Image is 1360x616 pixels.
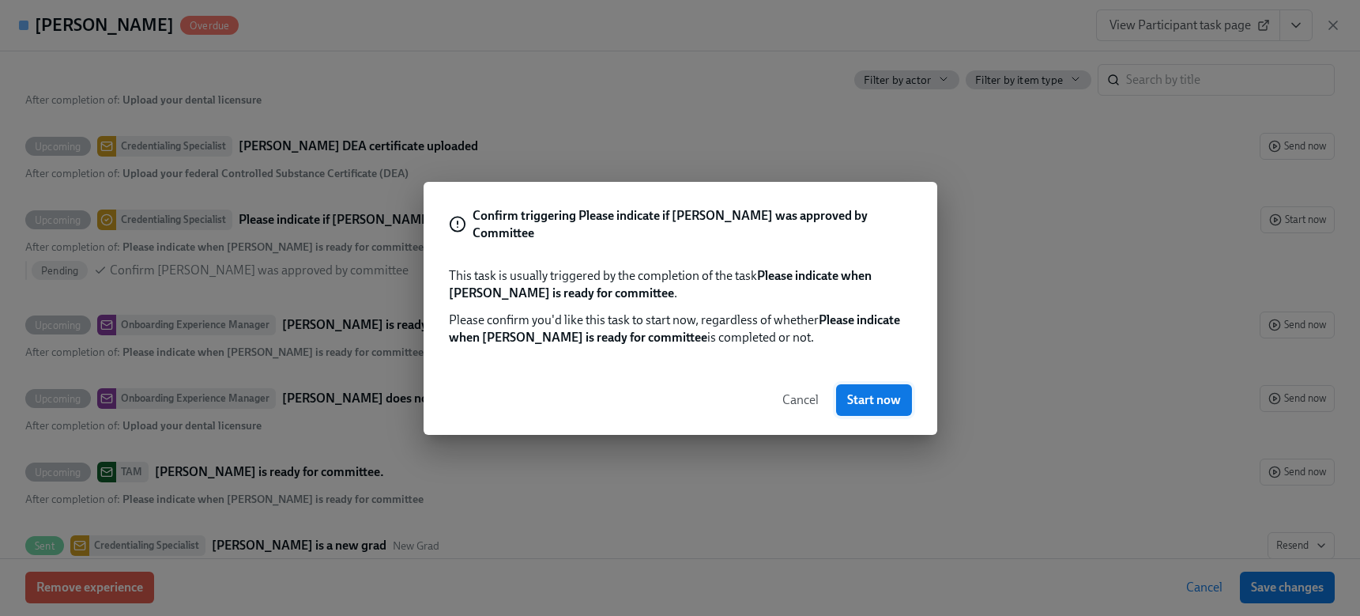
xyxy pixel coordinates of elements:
button: Cancel [771,384,830,416]
button: Start now [836,384,912,416]
p: This task is usually triggered by the completion of the task . [449,267,912,302]
p: Please confirm you'd like this task to start now, regardless of whether is completed or not. [449,312,912,346]
strong: Please indicate when [PERSON_NAME] is ready for committee [449,312,900,345]
strong: Please indicate when [PERSON_NAME] is ready for committee [449,268,872,300]
span: Start now [847,392,901,408]
div: Confirm triggering Please indicate if [PERSON_NAME] was approved by Committee [449,207,912,242]
span: Cancel [782,392,819,408]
